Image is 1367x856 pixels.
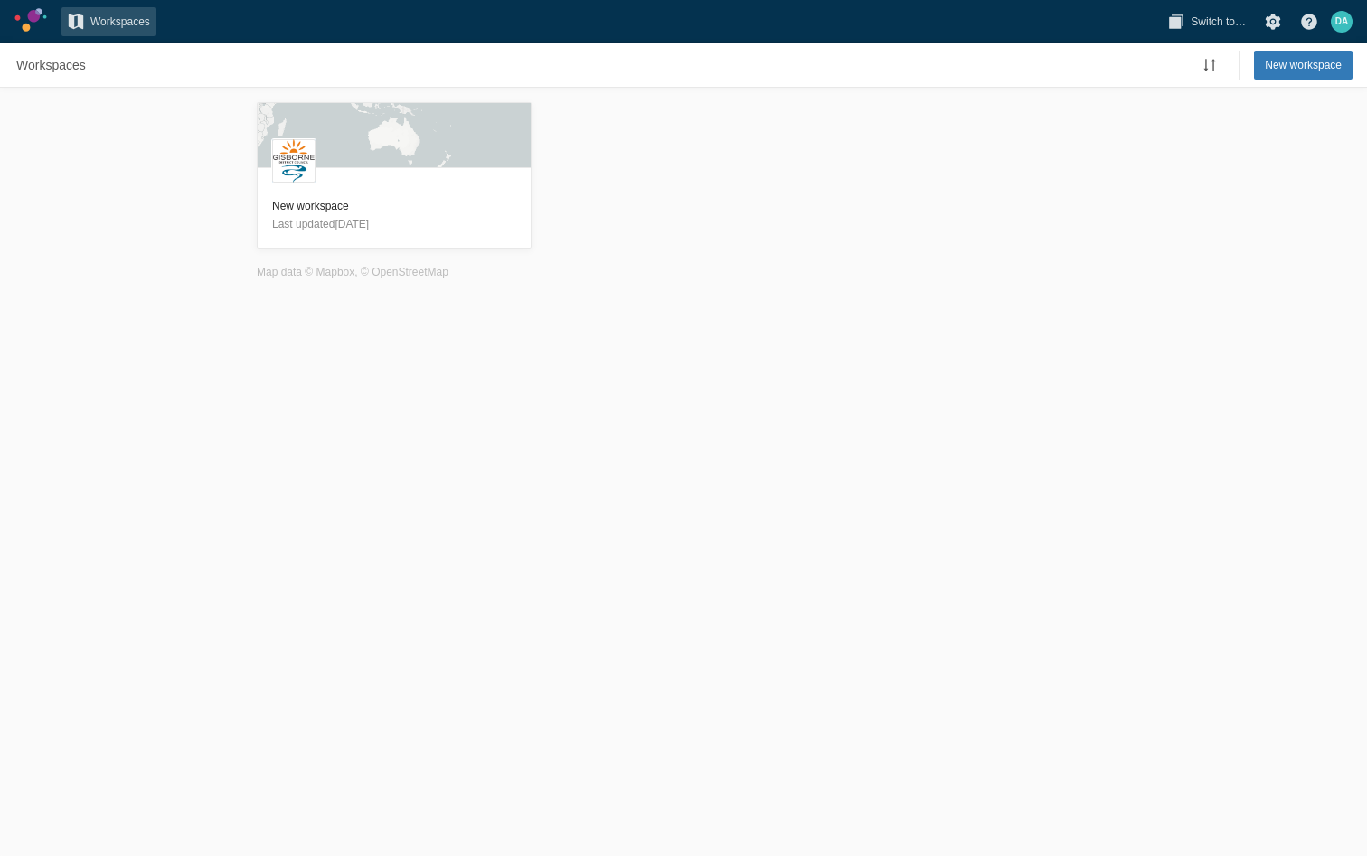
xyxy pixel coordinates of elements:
span: Workspaces [90,13,150,31]
a: OpenStreetMap [372,266,448,278]
h3: New workspace [272,197,516,215]
div: G [272,139,316,183]
p: Last updated [DATE] [272,215,516,233]
div: DA [1331,11,1353,33]
span: Switch to… [1191,13,1246,31]
a: Mapbox [316,266,355,278]
a: Workspaces [61,7,156,36]
span: Workspaces [16,56,86,74]
span: New workspace [1265,56,1342,74]
button: Switch to… [1162,7,1251,36]
a: Workspaces [11,51,91,80]
li: Map data © , © [257,263,1110,281]
button: New workspace [1254,51,1353,80]
a: GGisborne District logoNew workspaceLast updated[DATE] [257,102,532,249]
nav: Breadcrumb [11,51,91,80]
